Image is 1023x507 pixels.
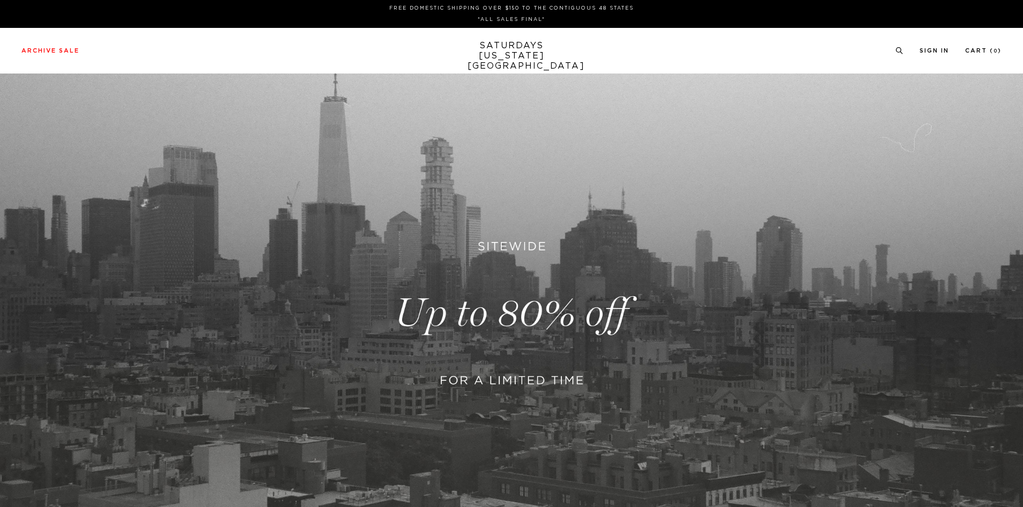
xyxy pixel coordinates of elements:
[26,16,997,24] p: *ALL SALES FINAL*
[26,4,997,12] p: FREE DOMESTIC SHIPPING OVER $150 TO THE CONTIGUOUS 48 STATES
[994,49,998,54] small: 0
[468,41,556,71] a: SATURDAYS[US_STATE][GEOGRAPHIC_DATA]
[965,48,1002,54] a: Cart (0)
[920,48,949,54] a: Sign In
[21,48,79,54] a: Archive Sale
